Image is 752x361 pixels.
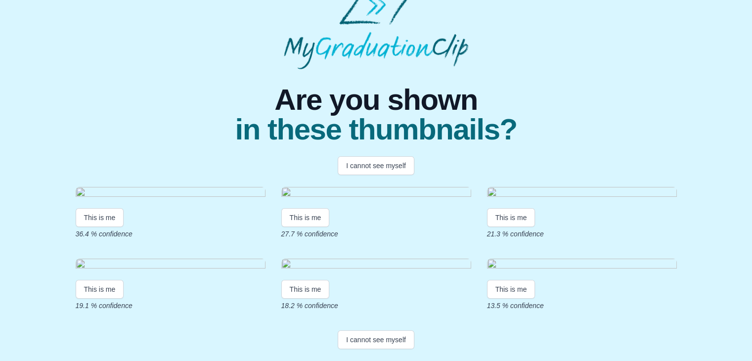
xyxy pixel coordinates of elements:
span: in these thumbnails? [235,115,517,144]
img: d89a29b173b63f52d4d106cf8c0e78e233871ca4.gif [76,187,265,200]
img: 54f0f7e78d95be069c7d3f9de9ee15c3d3df0ae1.gif [281,259,471,272]
button: This is me [487,280,535,299]
img: 0ce566438e8118bd92fa67c3159fa1d04028094b.gif [487,259,677,272]
button: This is me [76,280,124,299]
img: 53d47dbc7ed31cd572b251011ca0e63bf1a993dc.gif [281,187,471,200]
p: 19.1 % confidence [76,301,265,311]
button: This is me [487,208,535,227]
p: 21.3 % confidence [487,229,677,239]
img: 7e33bed7cedc0c19137a229432f7bc00143394a9.gif [76,259,265,272]
p: 13.5 % confidence [487,301,677,311]
p: 27.7 % confidence [281,229,471,239]
button: This is me [76,208,124,227]
button: I cannot see myself [338,156,414,175]
img: 60720022c4c69858463f22191303c93e799639a1.gif [487,187,677,200]
p: 18.2 % confidence [281,301,471,311]
button: This is me [281,208,330,227]
p: 36.4 % confidence [76,229,265,239]
button: I cannot see myself [338,330,414,349]
button: This is me [281,280,330,299]
span: Are you shown [235,85,517,115]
